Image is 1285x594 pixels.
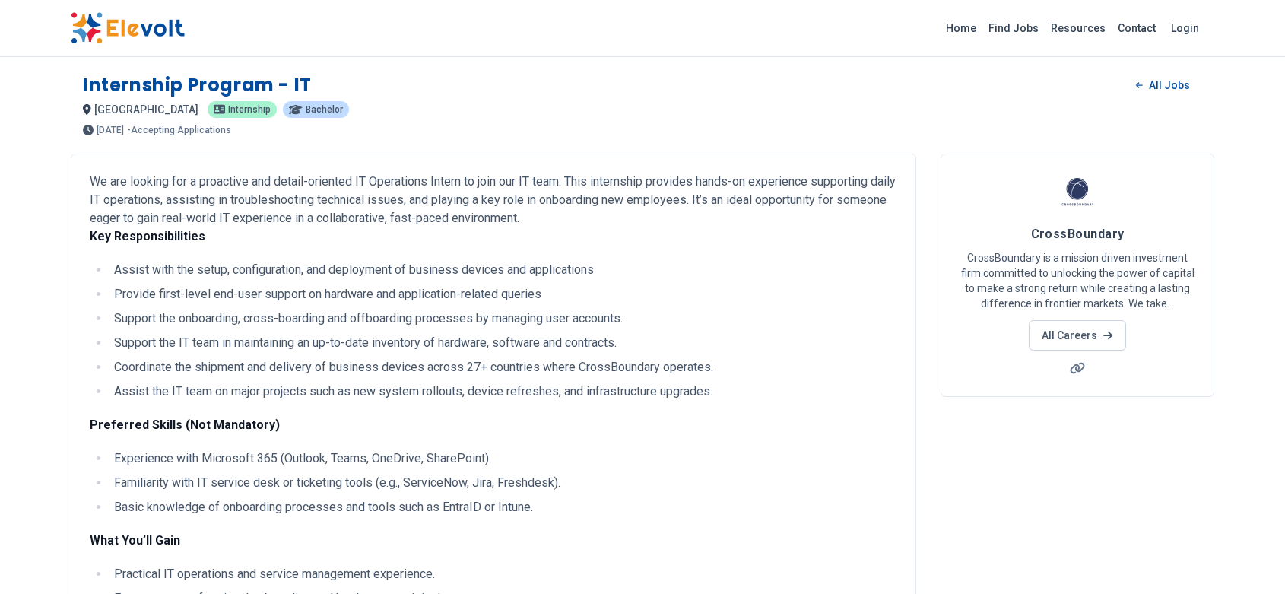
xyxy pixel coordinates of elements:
a: Find Jobs [982,16,1045,40]
li: Experience with Microsoft 365 (Outlook, Teams, OneDrive, SharePoint). [109,449,897,468]
a: All Careers [1029,320,1125,351]
li: Coordinate the shipment and delivery of business devices across 27+ countries where CrossBoundary... [109,358,897,376]
a: Contact [1112,16,1162,40]
a: Home [940,16,982,40]
li: Assist with the setup, configuration, and deployment of business devices and applications [109,261,897,279]
li: Basic knowledge of onboarding processes and tools such as EntraID or Intune. [109,498,897,516]
span: [GEOGRAPHIC_DATA] [94,103,198,116]
img: Elevolt [71,12,185,44]
h1: Internship Program - IT [83,73,312,97]
span: [DATE] [97,125,124,135]
strong: Preferred Skills (Not Mandatory) [90,418,280,432]
span: internship [228,105,271,114]
li: Familiarity with IT service desk or ticketing tools (e.g., ServiceNow, Jira, Freshdesk). [109,474,897,492]
a: Resources [1045,16,1112,40]
strong: Key Responsibilities [90,229,205,243]
p: - Accepting Applications [127,125,231,135]
li: Provide first-level end-user support on hardware and application-related queries [109,285,897,303]
strong: What You’ll Gain [90,533,180,548]
a: Login [1162,13,1208,43]
p: CrossBoundary is a mission driven investment firm committed to unlocking the power of capital to ... [960,250,1195,311]
span: CrossBoundary [1031,227,1125,241]
li: Practical IT operations and service management experience. [109,565,897,583]
span: Bachelor [306,105,343,114]
li: Assist the IT team on major projects such as new system rollouts, device refreshes, and infrastru... [109,383,897,401]
a: All Jobs [1124,74,1202,97]
p: We are looking for a proactive and detail-oriented IT Operations Intern to join our IT team. This... [90,173,897,246]
li: Support the onboarding, cross-boarding and offboarding processes by managing user accounts. [109,310,897,328]
li: Support the IT team in maintaining an up-to-date inventory of hardware, software and contracts. [109,334,897,352]
img: CrossBoundary [1058,173,1096,211]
